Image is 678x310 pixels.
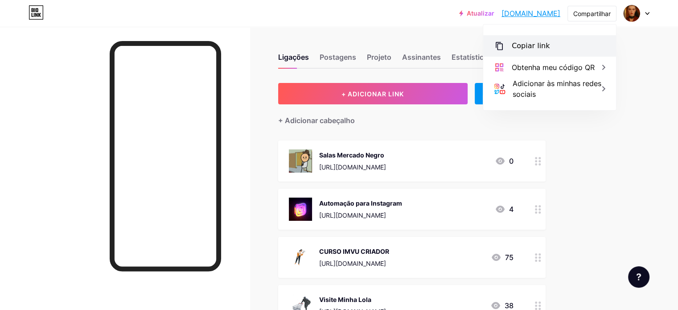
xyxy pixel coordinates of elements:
[319,199,402,207] font: Automação para Instagram
[501,8,560,19] a: [DOMAIN_NAME]
[289,246,312,269] img: CURSO IMVU CRIADOR
[505,301,514,310] font: 38
[512,63,595,72] font: Obtenha meu código QR
[289,198,312,221] img: Automação para Instagram
[341,90,404,98] font: + ADICIONAR LINK
[512,41,550,50] font: Copiar link
[467,9,494,17] font: Atualizar
[573,10,611,17] font: Compartilhar
[320,53,356,62] font: Postagens
[509,205,514,214] font: 4
[509,157,514,165] font: 0
[623,5,640,22] img: Seyre imvu
[289,149,312,173] img: Salas Mercado Negro
[278,116,355,125] font: + Adicionar cabeçalho
[319,248,389,255] font: CURSO IMVU CRIADOR
[319,260,386,267] font: [URL][DOMAIN_NAME]
[278,83,468,104] button: + ADICIONAR LINK
[402,53,441,62] font: Assinantes
[452,53,492,62] font: Estatísticas
[319,296,371,303] font: Visite Minha Lola
[319,163,386,171] font: [URL][DOMAIN_NAME]
[482,86,538,101] font: + ADICIONAR INCORPORAÇÃO
[367,53,391,62] font: Projeto
[501,9,560,18] font: [DOMAIN_NAME]
[319,151,384,159] font: Salas Mercado Negro
[505,253,514,262] font: 75
[513,79,601,99] font: Adicionar às minhas redes sociais
[319,211,386,219] font: [URL][DOMAIN_NAME]
[278,53,309,62] font: Ligações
